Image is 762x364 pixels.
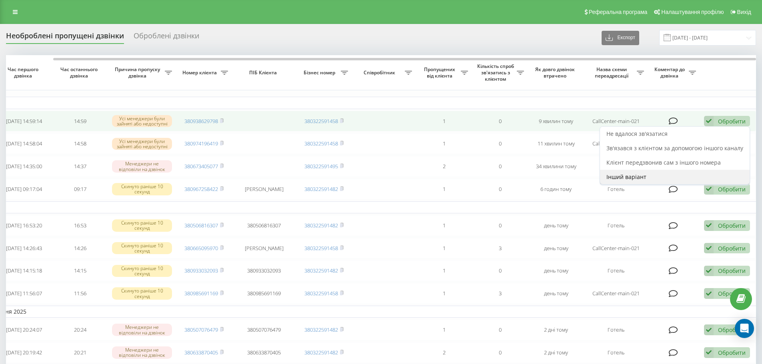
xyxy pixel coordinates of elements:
span: Назва схеми переадресації [588,66,637,79]
td: 6 годин тому [528,179,584,200]
div: Необроблені пропущені дзвінки [6,32,124,44]
a: 380506816307 [184,222,218,229]
td: CallCenter-main-021 [584,133,648,154]
div: Скинуто раніше 10 секунд [112,242,172,254]
div: Скинуто раніше 10 секунд [112,183,172,195]
span: Номер клієнта [180,70,221,76]
span: Як довго дзвінок втрачено [534,66,578,79]
td: 16:53 [52,215,108,236]
div: Усі менеджери були зайняті або недоступні [112,115,172,127]
td: 09:17 [52,179,108,200]
td: CallCenter-main-021 [584,283,648,304]
td: 380933032093 [232,260,296,281]
div: Менеджери не відповіли на дзвінок [112,160,172,172]
td: [PERSON_NAME] [232,179,296,200]
td: 3 [472,283,528,304]
a: 380507076479 [184,326,218,333]
a: 380665095970 [184,245,218,252]
td: Готель [584,260,648,281]
td: 34 хвилини тому [528,156,584,177]
td: 1 [416,283,472,304]
td: 14:26 [52,238,108,259]
td: 14:59 [52,111,108,132]
div: Обробити [718,267,746,274]
td: 0 [472,156,528,177]
td: 1 [416,238,472,259]
td: 20:24 [52,319,108,340]
a: 380322591482 [304,349,338,356]
div: Обробити [718,349,746,356]
span: Клієнт передзвонив сам з іншого номера [606,159,721,166]
div: Обробити [718,326,746,334]
td: день тому [528,215,584,236]
span: ПІБ Клієнта [239,70,289,76]
span: Не вдалося зв'язатися [606,130,668,137]
td: 380985691169 [232,283,296,304]
div: Усі менеджери були зайняті або недоступні [112,138,172,150]
span: Співробітник [356,70,405,76]
div: Менеджери не відповіли на дзвінок [112,346,172,358]
td: 1 [416,133,472,154]
td: 1 [416,111,472,132]
span: Реферальна програма [589,9,648,15]
td: день тому [528,238,584,259]
td: 14:15 [52,260,108,281]
a: 380322591458 [304,117,338,125]
span: Бізнес номер [300,70,341,76]
td: 0 [472,342,528,363]
td: 2 [416,156,472,177]
td: 9 хвилин тому [528,111,584,132]
div: Обробити [718,117,746,125]
a: 380322591495 [304,163,338,170]
a: 380322591458 [304,290,338,297]
a: 380633870405 [184,349,218,356]
a: 380322591482 [304,326,338,333]
td: CallCenter-main-021 [584,111,648,132]
td: 1 [416,260,472,281]
span: Пропущених від клієнта [420,66,461,79]
span: Кількість спроб зв'язатись з клієнтом [476,63,517,82]
td: 380506816307 [232,215,296,236]
a: 380933032093 [184,267,218,274]
td: Готель [584,319,648,340]
td: Готель [584,215,648,236]
div: Оброблені дзвінки [134,32,199,44]
a: 380322591482 [304,222,338,229]
a: 380322591458 [304,140,338,147]
td: 2 [416,342,472,363]
td: 0 [472,111,528,132]
td: 1 [416,215,472,236]
td: Готель [584,179,648,200]
td: 3 [472,238,528,259]
td: 0 [472,215,528,236]
a: 380322591482 [304,267,338,274]
td: 20:21 [52,342,108,363]
div: Скинуто раніше 10 секунд [112,219,172,231]
td: 0 [472,133,528,154]
div: Скинуто раніше 10 секунд [112,265,172,277]
td: 0 [472,260,528,281]
div: Обробити [718,185,746,193]
td: 1 [416,179,472,200]
td: 380507076479 [232,319,296,340]
div: Обробити [718,290,746,297]
td: 2 дні тому [528,319,584,340]
a: 380985691169 [184,290,218,297]
span: Коментар до дзвінка [652,66,689,79]
td: 11 хвилин тому [528,133,584,154]
td: Готель [584,342,648,363]
td: день тому [528,260,584,281]
span: Причина пропуску дзвінка [112,66,165,79]
a: 380938629798 [184,117,218,125]
td: 14:37 [52,156,108,177]
span: Вихід [737,9,751,15]
td: [PERSON_NAME] [232,238,296,259]
td: 11:56 [52,283,108,304]
div: Open Intercom Messenger [735,319,754,338]
td: 1 [416,319,472,340]
span: Налаштування профілю [661,9,724,15]
td: день тому [528,283,584,304]
td: Medical [584,156,648,177]
td: 2 дні тому [528,342,584,363]
td: 0 [472,319,528,340]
